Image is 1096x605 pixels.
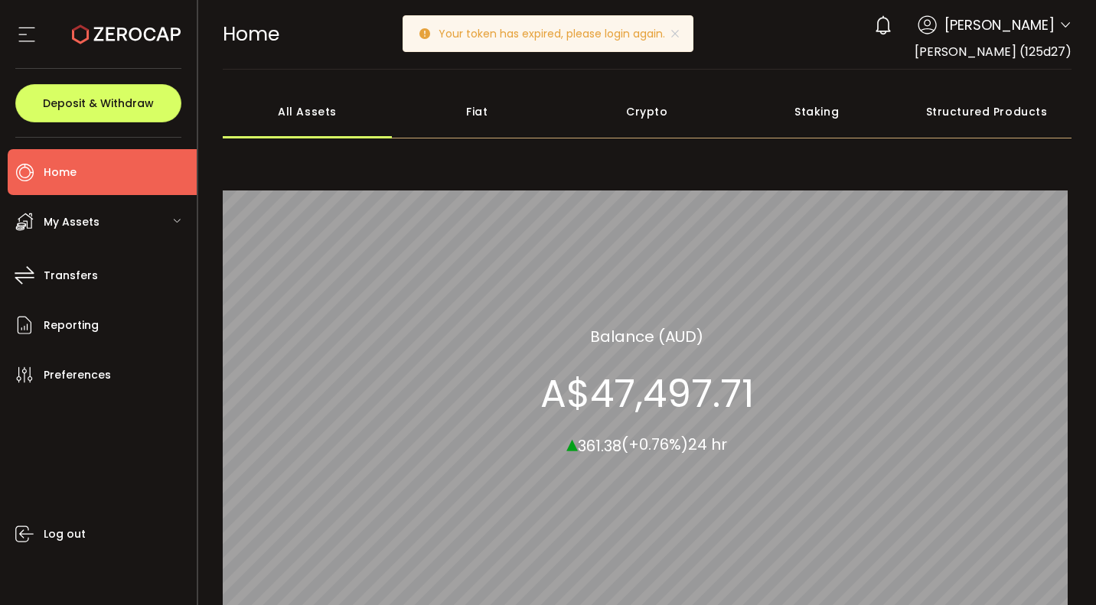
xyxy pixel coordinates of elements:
[223,21,279,47] span: Home
[392,85,562,138] div: Fiat
[688,434,727,455] span: 24 hr
[44,211,99,233] span: My Assets
[44,265,98,287] span: Transfers
[944,15,1055,35] span: [PERSON_NAME]
[732,85,902,138] div: Staking
[44,523,86,545] span: Log out
[439,28,677,39] p: Your token has expired, please login again.
[43,98,154,109] span: Deposit & Withdraw
[562,85,732,138] div: Crypto
[753,24,1096,605] iframe: Chat Widget
[44,314,99,337] span: Reporting
[566,426,578,459] span: ▴
[15,84,181,122] button: Deposit & Withdraw
[540,370,754,416] section: A$47,497.71
[590,324,703,347] section: Balance (AUD)
[44,161,77,184] span: Home
[223,85,393,138] div: All Assets
[621,434,688,455] span: (+0.76%)
[578,434,621,456] span: 361.38
[44,364,111,386] span: Preferences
